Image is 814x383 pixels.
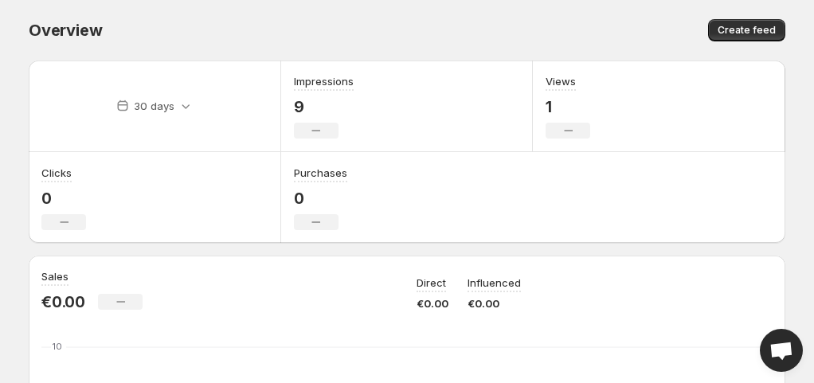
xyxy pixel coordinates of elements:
button: Create feed [708,19,785,41]
p: 1 [546,97,590,116]
p: €0.00 [41,292,85,311]
div: Open chat [760,329,803,372]
p: 0 [41,189,86,208]
h3: Impressions [294,73,354,89]
p: Direct [417,275,446,291]
span: Overview [29,21,102,40]
h3: Purchases [294,165,347,181]
p: Influenced [468,275,521,291]
h3: Views [546,73,576,89]
p: 0 [294,189,347,208]
h3: Sales [41,268,68,284]
p: €0.00 [468,295,521,311]
h3: Clicks [41,165,72,181]
p: €0.00 [417,295,448,311]
span: Create feed [718,24,776,37]
p: 9 [294,97,354,116]
p: 30 days [134,98,174,114]
text: 10 [53,341,62,352]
